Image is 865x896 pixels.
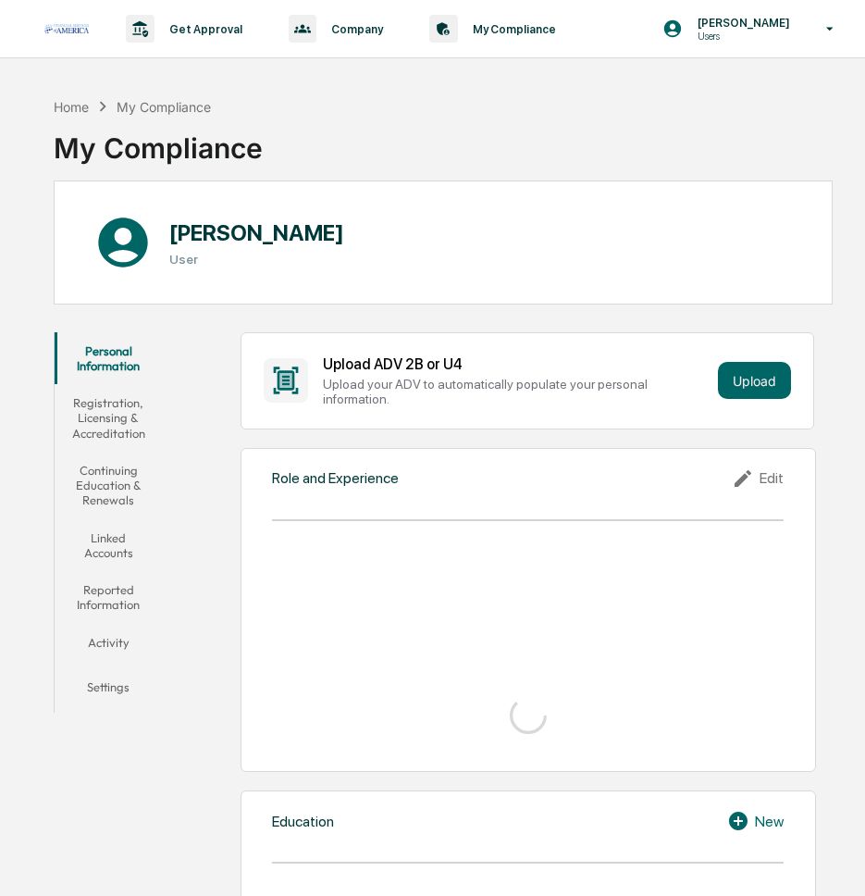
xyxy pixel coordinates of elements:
[154,22,252,36] p: Get Approval
[272,469,399,487] div: Role and Experience
[316,22,392,36] p: Company
[117,99,211,115] div: My Compliance
[323,355,711,373] div: Upload ADV 2B or U4
[55,332,163,713] div: secondary tabs example
[683,30,799,43] p: Users
[55,452,163,519] button: Continuing Education & Renewals
[55,624,163,668] button: Activity
[683,16,799,30] p: [PERSON_NAME]
[718,362,791,399] button: Upload
[169,252,344,267] h3: User
[458,22,565,36] p: My Compliance
[55,668,163,713] button: Settings
[54,117,263,165] div: My Compliance
[44,24,89,32] img: logo
[323,377,711,406] div: Upload your ADV to automatically populate your personal information.
[727,810,784,832] div: New
[169,219,344,246] h1: [PERSON_NAME]
[55,384,163,452] button: Registration, Licensing & Accreditation
[55,332,163,385] button: Personal Information
[54,99,89,115] div: Home
[272,813,334,830] div: Education
[55,571,163,624] button: Reported Information
[55,519,163,572] button: Linked Accounts
[732,467,784,490] div: Edit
